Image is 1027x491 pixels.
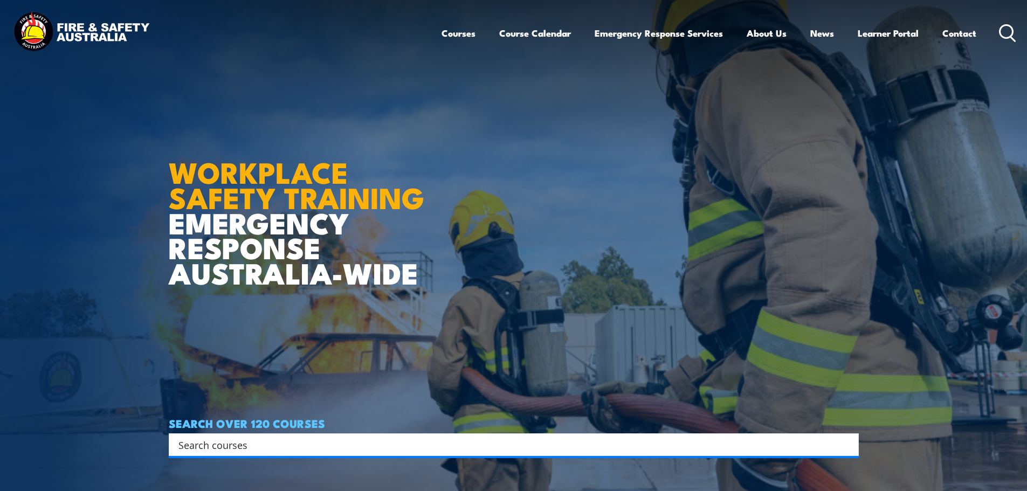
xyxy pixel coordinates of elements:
[942,19,976,47] a: Contact
[810,19,834,47] a: News
[181,437,837,452] form: Search form
[858,19,919,47] a: Learner Portal
[442,19,475,47] a: Courses
[169,132,432,285] h1: EMERGENCY RESPONSE AUSTRALIA-WIDE
[840,437,855,452] button: Search magnifier button
[499,19,571,47] a: Course Calendar
[747,19,787,47] a: About Us
[169,417,859,429] h4: SEARCH OVER 120 COURSES
[169,149,424,219] strong: WORKPLACE SAFETY TRAINING
[178,437,835,453] input: Search input
[595,19,723,47] a: Emergency Response Services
